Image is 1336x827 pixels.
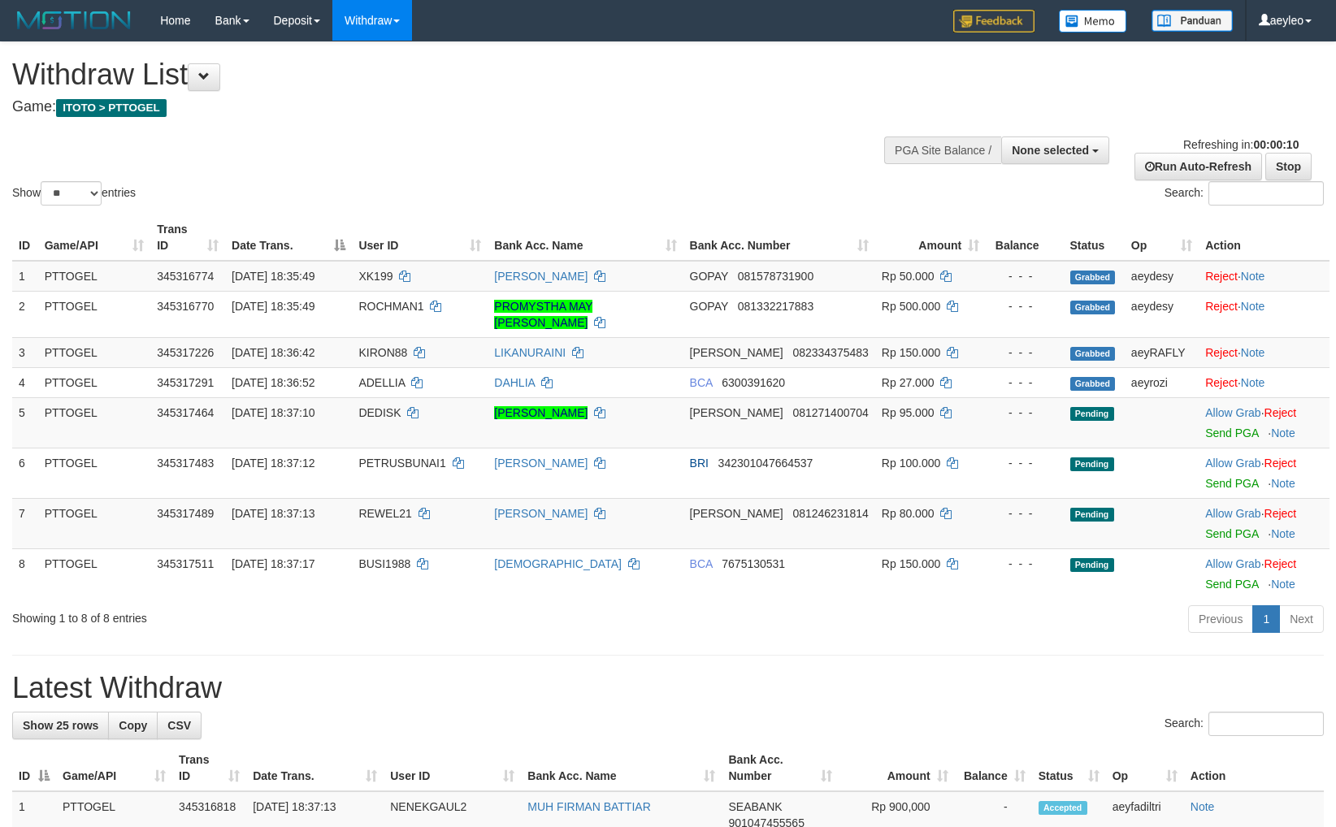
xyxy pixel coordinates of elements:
a: DAHLIA [494,376,535,389]
h1: Withdraw List [12,58,874,91]
strong: 00:00:10 [1253,138,1299,151]
td: 1 [12,261,38,292]
td: PTTOGEL [38,448,150,498]
span: Grabbed [1070,377,1116,391]
th: User ID: activate to sort column ascending [352,214,488,261]
img: MOTION_logo.png [12,8,136,32]
td: aeydesy [1125,291,1199,337]
a: Send PGA [1205,578,1258,591]
td: PTTOGEL [38,291,150,337]
a: LIKANURAINI [494,346,566,359]
span: Grabbed [1070,347,1116,361]
span: Copy 7675130531 to clipboard [722,557,785,570]
td: · [1199,498,1329,548]
td: · [1199,367,1329,397]
span: Refreshing in: [1183,138,1299,151]
a: Allow Grab [1205,457,1260,470]
span: [DATE] 18:37:12 [232,457,314,470]
a: Stop [1265,153,1312,180]
span: [DATE] 18:37:17 [232,557,314,570]
td: PTTOGEL [38,337,150,367]
a: Reject [1205,346,1238,359]
td: · [1199,548,1329,599]
span: Grabbed [1070,301,1116,314]
span: BCA [690,376,713,389]
td: 5 [12,397,38,448]
span: Pending [1070,508,1114,522]
span: Rp 500.000 [882,300,940,313]
select: Showentries [41,181,102,206]
a: Reject [1264,507,1297,520]
div: - - - [992,344,1056,361]
th: Bank Acc. Number: activate to sort column ascending [722,745,838,791]
th: Game/API: activate to sort column ascending [56,745,172,791]
td: 6 [12,448,38,498]
span: · [1205,406,1264,419]
span: Rp 150.000 [882,557,940,570]
span: [PERSON_NAME] [690,507,783,520]
a: Run Auto-Refresh [1134,153,1262,180]
td: · [1199,397,1329,448]
div: Showing 1 to 8 of 8 entries [12,604,544,626]
a: Reject [1205,300,1238,313]
span: Rp 27.000 [882,376,935,389]
a: Note [1271,578,1295,591]
a: Reject [1264,406,1297,419]
span: Rp 150.000 [882,346,940,359]
label: Search: [1165,712,1324,736]
th: Date Trans.: activate to sort column ascending [246,745,384,791]
a: Note [1241,300,1265,313]
div: - - - [992,455,1056,471]
a: Note [1241,270,1265,283]
th: Action [1199,214,1329,261]
span: Rp 50.000 [882,270,935,283]
td: 2 [12,291,38,337]
th: Date Trans.: activate to sort column descending [225,214,352,261]
a: Reject [1205,376,1238,389]
td: PTTOGEL [38,498,150,548]
span: Copy 6300391620 to clipboard [722,376,785,389]
th: Status: activate to sort column ascending [1032,745,1106,791]
img: Feedback.jpg [953,10,1035,32]
th: User ID: activate to sort column ascending [384,745,521,791]
span: 345317226 [157,346,214,359]
div: - - - [992,505,1056,522]
td: 8 [12,548,38,599]
span: · [1205,507,1264,520]
a: Note [1271,527,1295,540]
span: · [1205,457,1264,470]
th: Trans ID: activate to sort column ascending [172,745,246,791]
a: MUH FIRMAN BATTIAR [527,800,650,813]
span: · [1205,557,1264,570]
span: GOPAY [690,300,728,313]
span: Copy 081332217883 to clipboard [738,300,813,313]
a: Note [1271,426,1295,439]
a: Copy [108,712,158,739]
a: [PERSON_NAME] [494,457,588,470]
span: 345317511 [157,557,214,570]
span: [DATE] 18:35:49 [232,270,314,283]
a: Send PGA [1205,477,1258,490]
a: Note [1191,800,1215,813]
span: BCA [690,557,713,570]
th: Op: activate to sort column ascending [1125,214,1199,261]
div: - - - [992,298,1056,314]
div: PGA Site Balance / [884,136,1001,164]
span: 345317483 [157,457,214,470]
th: ID [12,214,38,261]
span: 345316770 [157,300,214,313]
div: - - - [992,375,1056,391]
a: Send PGA [1205,426,1258,439]
span: Copy [119,719,147,732]
th: Bank Acc. Name: activate to sort column ascending [521,745,722,791]
a: Next [1279,605,1324,633]
th: Bank Acc. Number: activate to sort column ascending [683,214,875,261]
a: Send PGA [1205,527,1258,540]
a: Previous [1188,605,1253,633]
a: Note [1271,477,1295,490]
span: Copy 342301047664537 to clipboard [718,457,813,470]
span: 345316774 [157,270,214,283]
span: BUSI1988 [358,557,410,570]
td: PTTOGEL [38,548,150,599]
span: Rp 80.000 [882,507,935,520]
